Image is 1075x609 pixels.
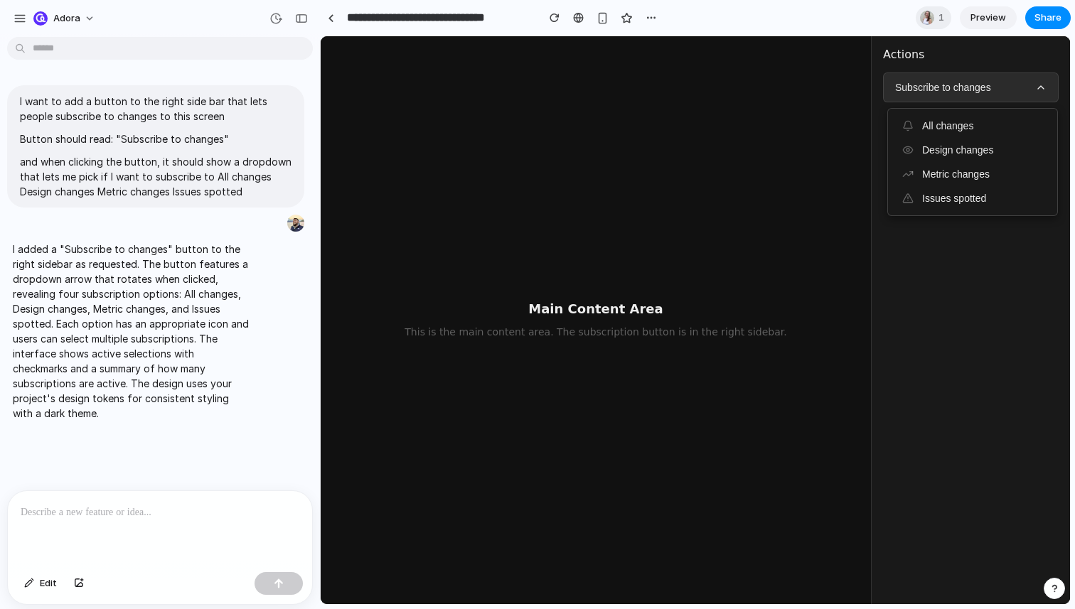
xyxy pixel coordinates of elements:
button: All changes [573,78,731,101]
button: Share [1025,6,1071,29]
p: I want to add a button to the right side bar that lets people subscribe to changes to this screen [20,94,292,124]
span: All changes [601,84,653,95]
button: Issues spotted [573,151,731,173]
span: Share [1034,11,1061,25]
p: I added a "Subscribe to changes" button to the right sidebar as requested. The button features a ... [13,242,250,421]
span: Design changes [601,108,673,119]
a: Preview [960,6,1017,29]
button: Metric changes [573,126,731,149]
span: Issues spotted [601,156,665,168]
span: Edit [40,576,57,591]
p: and when clicking the button, it should show a dropdown that lets me pick if I want to subscribe ... [20,154,292,199]
span: adora [53,11,80,26]
button: Design changes [573,102,731,125]
button: Edit [17,572,64,595]
span: Metric changes [601,132,669,144]
p: Button should read: "Subscribe to changes" [20,131,292,146]
span: Preview [970,11,1006,25]
span: 1 [938,11,948,25]
button: adora [28,7,102,30]
div: 1 [916,6,951,29]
